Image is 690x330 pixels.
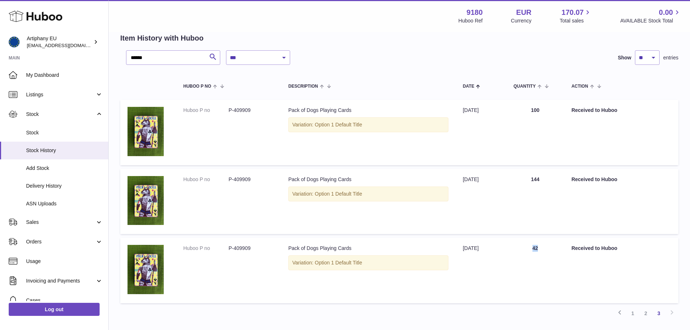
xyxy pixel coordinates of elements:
[506,100,564,165] td: 100
[652,307,665,320] a: 3
[288,187,448,201] div: Variation: Option 1 Default Title
[626,307,639,320] a: 1
[514,84,536,89] span: Quantity
[281,238,456,303] td: Pack of Dogs Playing Cards
[516,8,531,17] strong: EUR
[506,238,564,303] td: 42
[281,100,456,165] td: Pack of Dogs Playing Cards
[229,107,274,114] dd: P-409909
[572,107,618,113] strong: Received to Huboo
[26,165,103,172] span: Add Stock
[26,183,103,189] span: Delivery History
[560,17,592,24] span: Total sales
[26,200,103,207] span: ASN Uploads
[26,129,103,136] span: Stock
[288,117,448,132] div: Variation: Option 1 Default Title
[288,84,318,89] span: Description
[26,238,95,245] span: Orders
[456,169,506,234] td: [DATE]
[120,33,204,43] h2: Item History with Huboo
[572,176,618,182] strong: Received to Huboo
[463,84,474,89] span: Date
[26,297,103,304] span: Cases
[26,219,95,226] span: Sales
[618,54,631,61] label: Show
[26,72,103,79] span: My Dashboard
[229,245,274,252] dd: P-409909
[183,176,229,183] dt: Huboo P no
[127,176,164,225] img: 91801728293543.jpg
[511,17,532,24] div: Currency
[467,8,483,17] strong: 9180
[26,111,95,118] span: Stock
[572,245,618,251] strong: Received to Huboo
[639,307,652,320] a: 2
[456,238,506,303] td: [DATE]
[229,176,274,183] dd: P-409909
[127,107,164,156] img: 91801728293543.jpg
[456,100,506,165] td: [DATE]
[281,169,456,234] td: Pack of Dogs Playing Cards
[26,277,95,284] span: Invoicing and Payments
[183,245,229,252] dt: Huboo P no
[9,303,100,316] a: Log out
[183,107,229,114] dt: Huboo P no
[26,91,95,98] span: Listings
[127,245,164,294] img: 91801728293543.jpg
[288,255,448,270] div: Variation: Option 1 Default Title
[26,147,103,154] span: Stock History
[506,169,564,234] td: 144
[27,42,106,48] span: [EMAIL_ADDRESS][DOMAIN_NAME]
[26,258,103,265] span: Usage
[459,17,483,24] div: Huboo Ref
[560,8,592,24] a: 170.07 Total sales
[659,8,673,17] span: 0.00
[663,54,678,61] span: entries
[183,84,211,89] span: Huboo P no
[572,84,588,89] span: Action
[561,8,584,17] span: 170.07
[27,35,92,49] div: Artiphany EU
[620,8,681,24] a: 0.00 AVAILABLE Stock Total
[9,37,20,47] img: internalAdmin-9180@internal.huboo.com
[620,17,681,24] span: AVAILABLE Stock Total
